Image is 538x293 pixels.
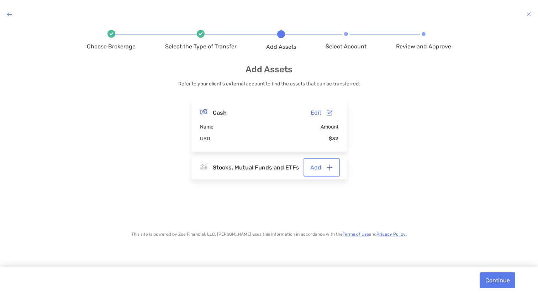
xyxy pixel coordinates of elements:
[329,136,338,142] span: $32
[200,163,207,170] img: Icon Asset
[197,30,205,38] img: Icon check
[87,64,451,74] h4: Add Assets
[266,43,296,50] span: Add Assets
[87,187,451,272] p: This site is powered by Zoe Financial, LLC. [PERSON_NAME] uses this information in accordance wit...
[396,43,451,50] span: Review and Approve
[87,79,451,88] p: Refer to your client’s external account to find the assets that can be transferred.
[200,124,213,130] span: Name
[321,124,338,130] span: Amount
[305,159,338,175] button: Add
[165,43,237,50] span: Select the Type of Transfer
[343,232,369,237] a: Terms of Use
[326,43,366,50] span: Select Account
[305,105,338,120] button: Edit
[87,43,136,50] span: Choose Brokerage
[376,232,406,237] a: Privacy Policy
[200,136,210,142] span: USD
[213,109,227,116] div: Cash
[107,30,115,38] img: Icon check
[327,110,333,116] img: button icon
[200,108,207,115] img: Icon Asset
[480,272,515,288] button: Continue
[213,164,299,171] div: Stocks, Mutual Funds and ETFs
